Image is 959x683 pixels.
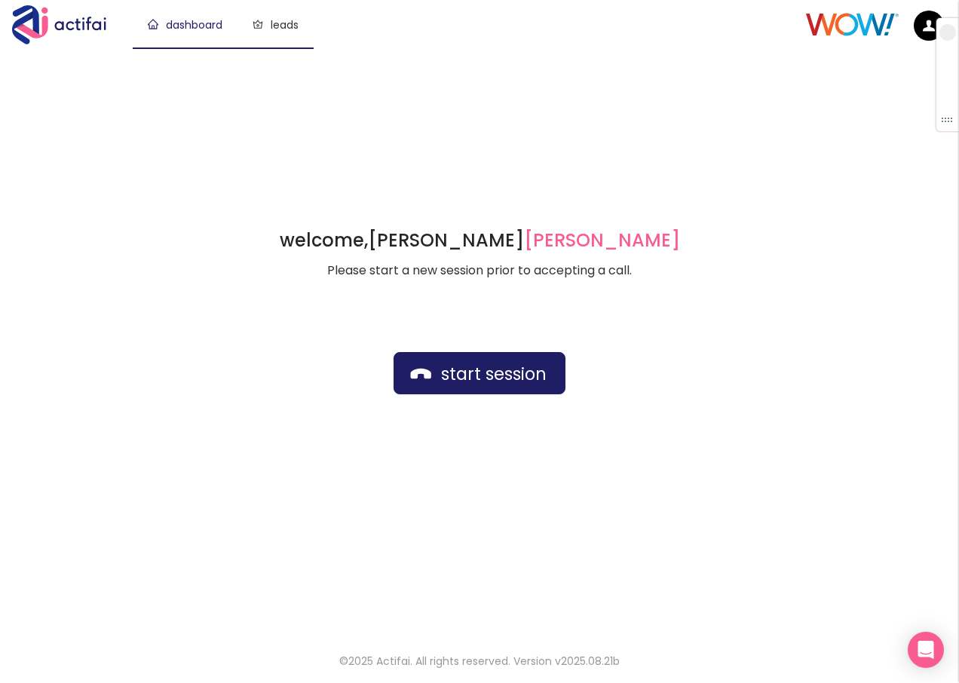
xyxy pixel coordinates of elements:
strong: [PERSON_NAME] [368,228,680,253]
span: [PERSON_NAME] [524,228,680,253]
button: start session [394,352,565,394]
img: default.png [914,11,944,41]
img: Client Logo [806,13,899,36]
a: leads [253,17,299,32]
p: Please start a new session prior to accepting a call. [280,262,680,280]
h1: welcome, [280,228,680,253]
a: dashboard [148,17,222,32]
div: Open Intercom Messenger [908,632,944,668]
img: Actifai Logo [12,5,121,44]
